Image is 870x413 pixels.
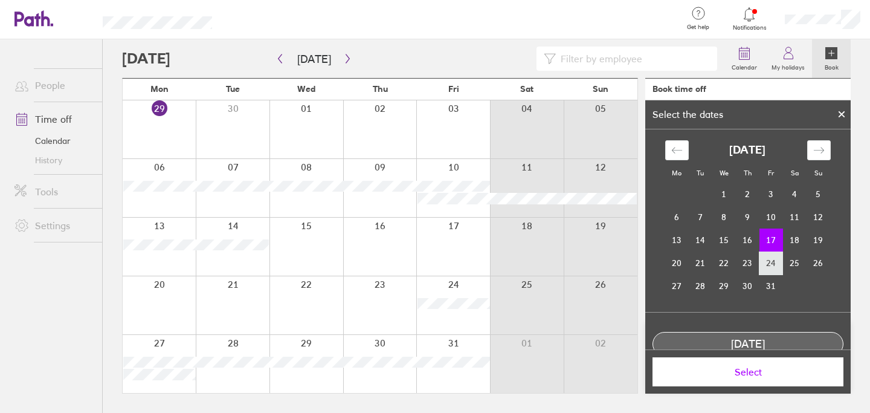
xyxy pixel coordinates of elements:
div: Move forward to switch to the next month. [807,140,831,160]
td: Monday, October 27, 2025 [665,275,689,298]
small: Mo [672,169,681,177]
td: Tuesday, October 21, 2025 [689,252,712,275]
td: Saturday, October 25, 2025 [783,252,807,275]
td: Monday, October 20, 2025 [665,252,689,275]
input: Filter by employee [556,47,710,70]
td: Saturday, October 18, 2025 [783,229,807,252]
label: Book [817,60,846,71]
td: Sunday, October 5, 2025 [807,183,830,206]
span: Tue [226,84,240,94]
td: Wednesday, October 15, 2025 [712,229,736,252]
span: Wed [297,84,315,94]
span: Notifications [730,24,769,31]
td: Friday, October 3, 2025 [759,183,783,206]
td: Tuesday, October 7, 2025 [689,206,712,229]
td: Sunday, October 26, 2025 [807,252,830,275]
div: Select the dates [645,109,730,120]
div: Book time off [652,84,706,94]
a: Notifications [730,6,769,31]
td: Friday, October 10, 2025 [759,206,783,229]
td: Thursday, October 2, 2025 [736,183,759,206]
span: Get help [678,24,718,31]
a: Book [812,39,851,78]
span: Thu [373,84,388,94]
div: Move backward to switch to the previous month. [665,140,689,160]
td: Monday, October 6, 2025 [665,206,689,229]
small: Tu [697,169,704,177]
td: Friday, October 24, 2025 [759,252,783,275]
td: Thursday, October 30, 2025 [736,275,759,298]
a: Time off [5,107,102,131]
small: Sa [791,169,799,177]
small: Th [744,169,752,177]
a: Settings [5,213,102,238]
td: Thursday, October 9, 2025 [736,206,759,229]
td: Wednesday, October 22, 2025 [712,252,736,275]
td: Selected. Friday, October 17, 2025 [759,229,783,252]
a: People [5,73,102,97]
button: [DATE] [288,49,341,69]
a: Calendar [5,131,102,151]
strong: [DATE] [729,144,765,157]
small: Su [814,169,822,177]
div: [DATE] [653,338,843,351]
a: Calendar [724,39,764,78]
span: Sun [593,84,608,94]
td: Thursday, October 23, 2025 [736,252,759,275]
td: Wednesday, October 8, 2025 [712,206,736,229]
td: Saturday, October 4, 2025 [783,183,807,206]
span: Fri [448,84,459,94]
span: Mon [150,84,169,94]
a: Tools [5,180,102,204]
div: Calendar [652,129,844,312]
td: Sunday, October 19, 2025 [807,229,830,252]
td: Tuesday, October 14, 2025 [689,229,712,252]
td: Tuesday, October 28, 2025 [689,275,712,298]
td: Sunday, October 12, 2025 [807,206,830,229]
span: Select [661,366,835,377]
td: Wednesday, October 1, 2025 [712,183,736,206]
td: Monday, October 13, 2025 [665,229,689,252]
span: Sat [520,84,533,94]
label: Calendar [724,60,764,71]
td: Friday, October 31, 2025 [759,275,783,298]
a: My holidays [764,39,812,78]
small: Fr [768,169,774,177]
td: Saturday, October 11, 2025 [783,206,807,229]
a: History [5,151,102,170]
label: My holidays [764,60,812,71]
td: Wednesday, October 29, 2025 [712,275,736,298]
button: Select [652,357,843,386]
td: Thursday, October 16, 2025 [736,229,759,252]
small: We [720,169,729,177]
